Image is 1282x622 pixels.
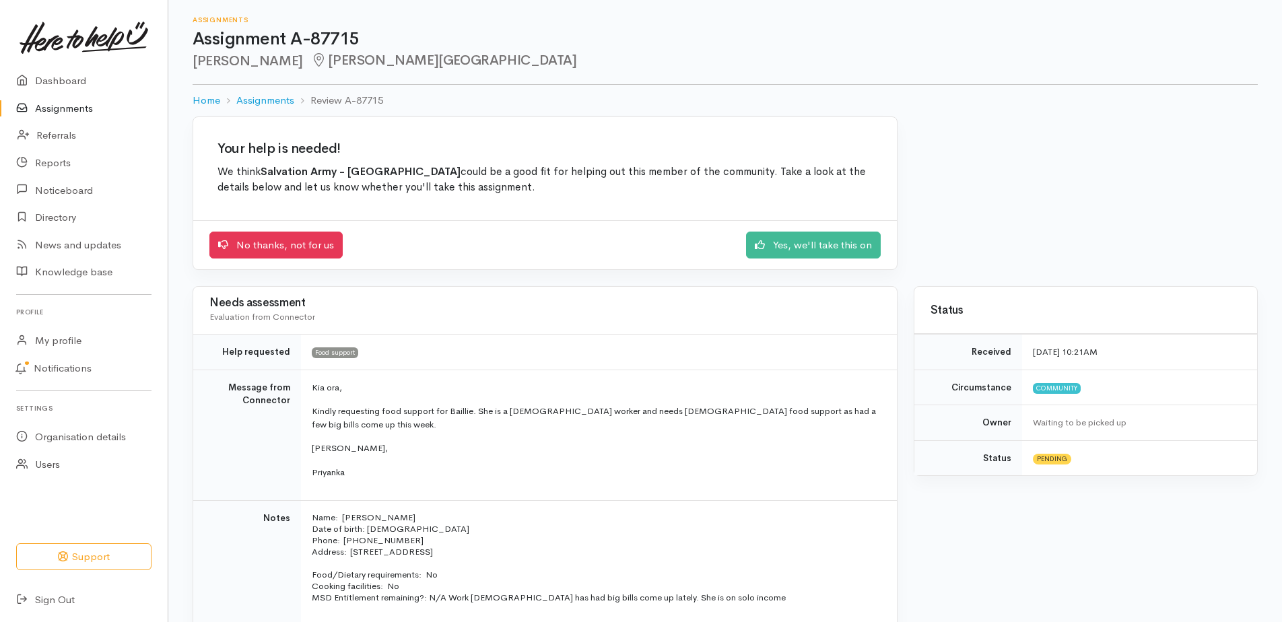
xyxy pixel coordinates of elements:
p: Address: [STREET_ADDRESS] [312,546,881,557]
div: Waiting to be picked up [1033,416,1241,429]
p: Kia ora, [312,381,881,394]
p: We think could be a good fit for helping out this member of the community. Take a look at the det... [217,164,873,196]
p: [PERSON_NAME], [312,442,881,455]
h1: Assignment A-87715 [193,30,1258,49]
td: Owner [914,405,1022,441]
h2: [PERSON_NAME] [193,53,1258,69]
h2: Your help is needed! [217,141,873,156]
h3: Needs assessment [209,297,881,310]
td: Received [914,335,1022,370]
button: Support [16,543,151,571]
a: No thanks, not for us [209,232,343,259]
span: Pending [1033,454,1071,464]
td: Help requested [193,335,301,370]
nav: breadcrumb [193,85,1258,116]
p: Food/Dietary requirements: No Cooking facilities: No MSD Entitlement remaining?: N/A Work [DEMOGR... [312,569,881,603]
h6: Assignments [193,16,1258,24]
a: Home [193,93,220,108]
td: Message from Connector [193,370,301,501]
a: Assignments [236,93,294,108]
td: Status [914,440,1022,475]
p: Kindly requesting food support for Baillie. She is a [DEMOGRAPHIC_DATA] worker and needs [DEMOGRA... [312,405,881,431]
span: Food support [312,347,358,358]
b: Salvation Army - [GEOGRAPHIC_DATA] [261,165,461,178]
h6: Profile [16,303,151,321]
li: Review A-87715 [294,93,383,108]
a: Yes, we'll take this on [746,232,881,259]
h6: Settings [16,399,151,417]
h3: Status [931,304,1241,317]
td: Circumstance [914,370,1022,405]
p: Name: [PERSON_NAME] Date of birth: [DEMOGRAPHIC_DATA] Phone: [PHONE_NUMBER] [312,512,881,546]
p: Priyanka [312,466,881,479]
time: [DATE] 10:21AM [1033,346,1098,357]
span: Evaluation from Connector [209,311,315,322]
span: Community [1033,383,1081,394]
span: [PERSON_NAME][GEOGRAPHIC_DATA] [311,52,577,69]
